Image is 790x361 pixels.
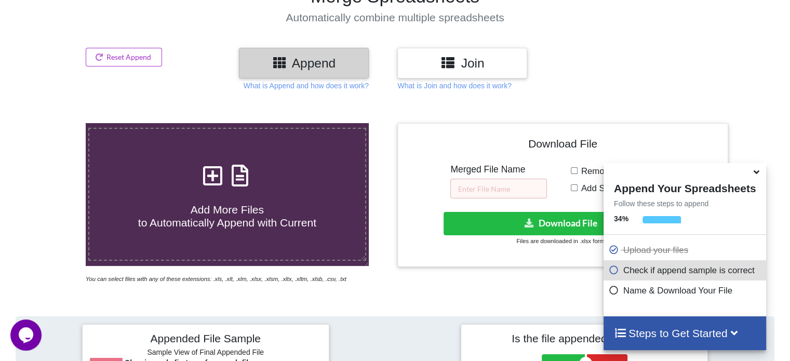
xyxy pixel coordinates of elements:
[90,348,322,358] h6: Sample View of Final Appended File
[578,183,673,193] span: Add Source File Names
[405,56,519,71] h3: Join
[604,179,766,195] h4: Append Your Spreadsheets
[614,215,628,223] b: 34 %
[90,332,322,346] h4: Appended File Sample
[450,179,547,198] input: Enter File Name
[450,164,547,175] h5: Merged File Name
[516,238,609,244] small: Files are downloaded in .xlsx format
[578,166,657,176] span: Remove Duplicates
[138,204,316,229] span: Add More Files to Automatically Append with Current
[405,131,720,161] h4: Download File
[397,81,511,91] p: What is Join and how does it work?
[468,332,700,345] h4: Is the file appended correctly?
[86,276,346,282] i: You can select files with any of these extensions: .xls, .xlt, .xlm, .xlsx, .xlsm, .xltx, .xltm, ...
[609,244,764,257] p: Upload your files
[604,198,766,209] p: Follow these steps to append
[614,327,756,340] h4: Steps to Get Started
[609,264,764,277] p: Check if append sample is correct
[244,81,369,91] p: What is Append and how does it work?
[609,284,764,297] p: Name & Download Your File
[10,319,44,351] iframe: chat widget
[86,48,163,66] button: Reset Append
[444,212,680,235] button: Download File
[247,56,361,71] h3: Append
